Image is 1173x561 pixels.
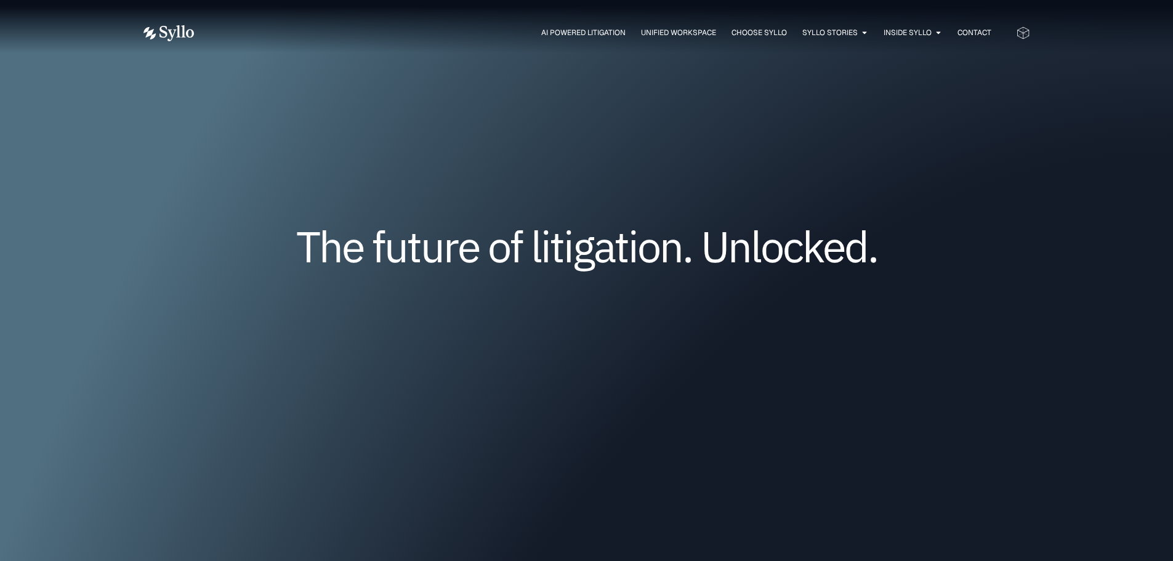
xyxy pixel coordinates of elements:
a: Choose Syllo [732,27,787,38]
img: Vector [143,25,194,41]
div: Menu Toggle [219,27,991,39]
a: Inside Syllo [884,27,932,38]
a: Contact [957,27,991,38]
h1: The future of litigation. Unlocked. [217,226,956,267]
a: Syllo Stories [802,27,858,38]
a: AI Powered Litigation [541,27,626,38]
a: Unified Workspace [641,27,716,38]
nav: Menu [219,27,991,39]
